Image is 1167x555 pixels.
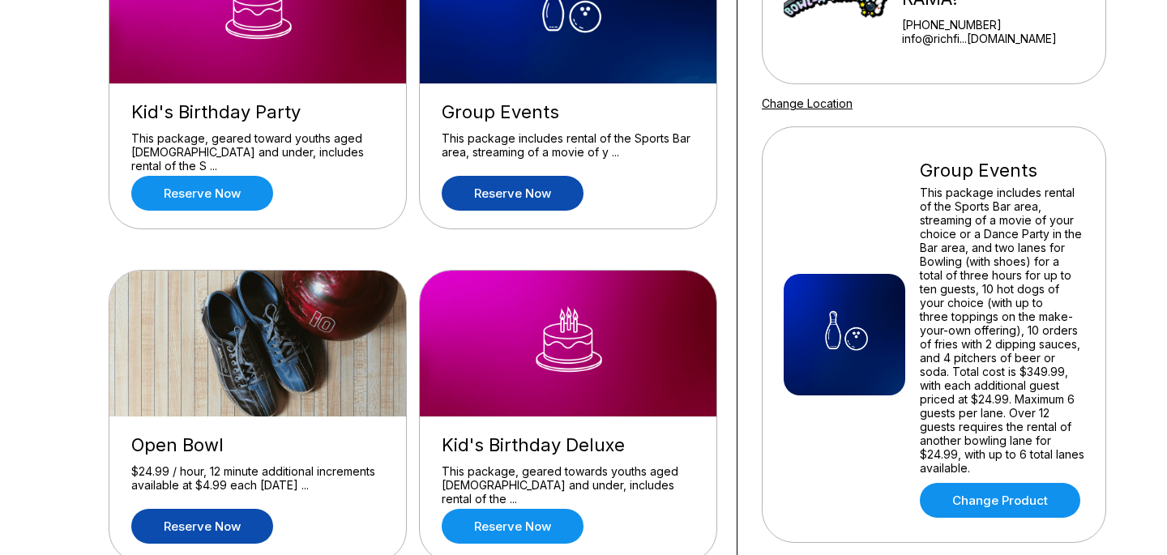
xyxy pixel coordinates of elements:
div: Group Events [920,160,1084,181]
div: This package includes rental of the Sports Bar area, streaming of a movie of your choice or a Dan... [920,186,1084,475]
img: Group Events [784,274,905,395]
a: info@richfi...[DOMAIN_NAME] [902,32,1084,45]
div: Kid's Birthday Deluxe [442,434,695,456]
div: This package, geared toward youths aged [DEMOGRAPHIC_DATA] and under, includes rental of the S ... [131,131,384,160]
img: Kid's Birthday Deluxe [420,271,718,416]
div: This package, geared towards youths aged [DEMOGRAPHIC_DATA] and under, includes rental of the ... [442,464,695,493]
div: $24.99 / hour, 12 minute additional increments available at $4.99 each [DATE] ... [131,464,384,493]
a: Change Product [920,483,1080,518]
a: Change Location [762,96,853,110]
img: Open Bowl [109,271,408,416]
div: Group Events [442,101,695,123]
div: This package includes rental of the Sports Bar area, streaming of a movie of y ... [442,131,695,160]
a: Reserve now [131,176,273,211]
a: Reserve now [131,509,273,544]
div: Kid's Birthday Party [131,101,384,123]
a: Reserve now [442,176,583,211]
div: [PHONE_NUMBER] [902,18,1084,32]
div: Open Bowl [131,434,384,456]
a: Reserve now [442,509,583,544]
